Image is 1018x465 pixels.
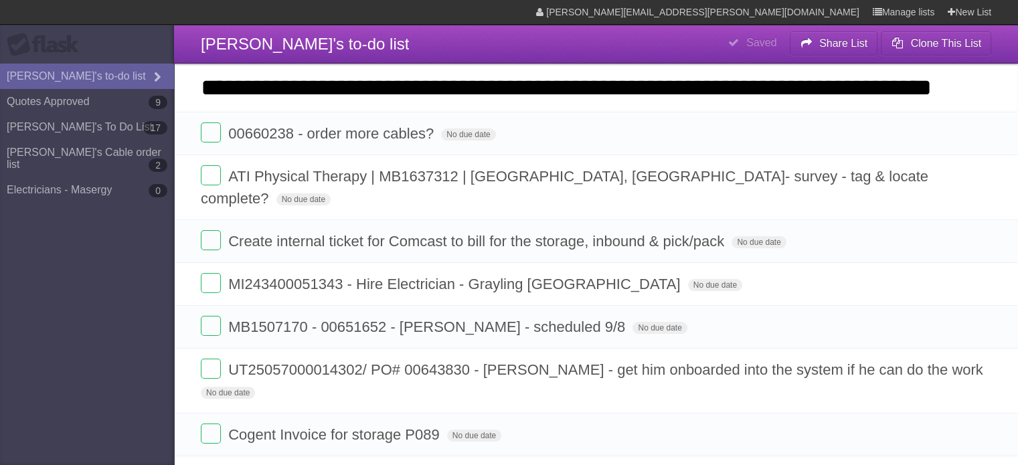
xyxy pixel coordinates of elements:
span: No due date [276,193,331,205]
b: Saved [746,37,776,48]
div: Flask [7,33,87,57]
button: Clone This List [881,31,991,56]
b: 17 [143,121,167,134]
span: MB1507170 - 00651652 - [PERSON_NAME] - scheduled 9/8 [228,318,628,335]
span: 00660238 - order more cables? [228,125,437,142]
label: Done [201,122,221,143]
span: Create internal ticket for Comcast to bill for the storage, inbound & pick/pack [228,233,728,250]
b: Share List [819,37,867,49]
span: No due date [201,387,255,399]
span: No due date [688,279,742,291]
span: No due date [447,430,501,442]
span: No due date [732,236,786,248]
label: Done [201,230,221,250]
label: Done [201,316,221,336]
span: Cogent Invoice for storage P089 [228,426,443,443]
span: MI243400051343 - Hire Electrician - Grayling [GEOGRAPHIC_DATA] [228,276,683,292]
b: 9 [149,96,167,109]
button: Share List [790,31,878,56]
b: 0 [149,184,167,197]
span: No due date [632,322,687,334]
span: [PERSON_NAME]'s to-do list [201,35,409,53]
span: UT25057000014302/ PO# 00643830 - [PERSON_NAME] - get him onboarded into the system if he can do t... [228,361,987,378]
span: No due date [441,128,495,141]
label: Done [201,165,221,185]
label: Done [201,359,221,379]
label: Done [201,273,221,293]
b: Clone This List [910,37,981,49]
span: ATI Physical Therapy | MB1637312 | [GEOGRAPHIC_DATA], [GEOGRAPHIC_DATA]- survey - tag & locate co... [201,168,928,207]
label: Done [201,424,221,444]
b: 2 [149,159,167,172]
